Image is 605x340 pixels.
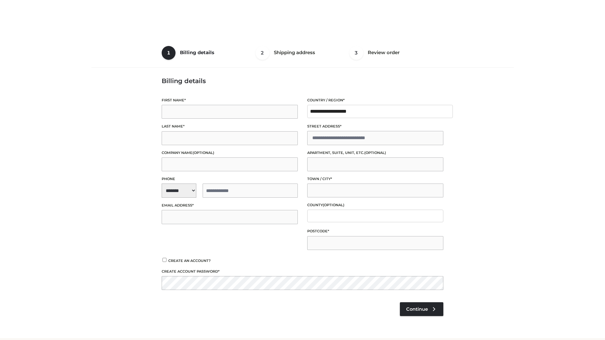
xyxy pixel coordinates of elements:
span: (optional) [323,203,344,207]
label: Apartment, suite, unit, etc. [307,150,443,156]
a: Continue [400,302,443,316]
h3: Billing details [162,77,443,85]
input: Create an account? [162,258,167,262]
label: Last name [162,123,298,129]
span: Continue [406,306,428,312]
span: 1 [162,46,176,60]
label: Company name [162,150,298,156]
label: Email address [162,202,298,208]
span: (optional) [193,150,214,155]
span: 3 [349,46,363,60]
span: Billing details [180,49,214,55]
label: First name [162,97,298,103]
span: (optional) [364,150,386,155]
label: Phone [162,176,298,182]
span: 2 [256,46,269,60]
span: Create an account? [168,258,211,263]
span: Shipping address [274,49,315,55]
label: Postcode [307,228,443,234]
label: Create account password [162,269,443,275]
label: Country / Region [307,97,443,103]
label: County [307,202,443,208]
span: Review order [368,49,400,55]
label: Town / City [307,176,443,182]
label: Street address [307,123,443,129]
